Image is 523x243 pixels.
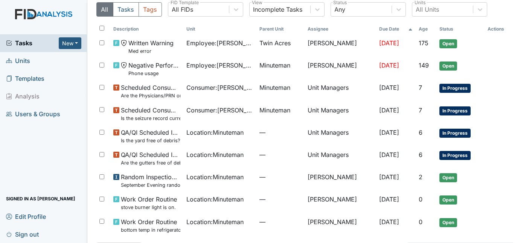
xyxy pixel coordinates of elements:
span: [DATE] [379,218,399,226]
td: Unit Managers [305,80,376,102]
span: Open [439,195,457,205]
td: [PERSON_NAME] [305,214,376,237]
button: Tasks [113,2,139,17]
span: — [259,195,302,204]
span: Minuteman [259,61,290,70]
td: Unit Managers [305,103,376,125]
small: September Evening random [121,181,180,189]
span: Location : Minuteman [186,217,244,226]
div: All FIDs [172,5,194,14]
button: All [96,2,113,17]
span: 175 [419,39,428,47]
button: Tags [139,2,162,17]
span: In Progress [439,151,471,160]
span: Location : Minuteman [186,195,244,204]
div: Type filter [96,2,162,17]
small: Is the seizure record current? [121,115,180,122]
th: Actions [485,23,514,35]
small: Are the Physicians/PRN orders updated every 90 days? [121,92,180,99]
td: [PERSON_NAME] [305,35,376,58]
span: Units [6,55,30,67]
span: In Progress [439,84,471,93]
span: 2 [419,173,422,181]
span: Consumer : [PERSON_NAME] [186,83,253,92]
td: Unit Managers [305,147,376,169]
span: Open [439,62,457,71]
span: [DATE] [379,84,399,91]
th: Assignee [305,23,376,35]
span: Templates [6,73,44,85]
span: Work Order Routine bottom temp in refrigerator reading low [121,217,180,234]
span: [DATE] [379,62,399,69]
th: Toggle SortBy [256,23,305,35]
small: bottom temp in refrigerator reading low [121,226,180,234]
span: [DATE] [379,195,399,203]
span: [DATE] [379,129,399,136]
span: Work Order Routine stove burner light is on. [121,195,177,211]
td: [PERSON_NAME] [305,192,376,214]
span: Random Inspection for Evening September Evening random [121,172,180,189]
small: stove burner light is on. [121,204,177,211]
span: Minuteman [259,83,290,92]
span: Users & Groups [6,108,60,120]
span: 7 [419,106,422,114]
a: Tasks [6,38,59,48]
span: [DATE] [379,106,399,114]
div: Any [335,5,346,14]
span: Written Warning Med error [128,38,174,55]
span: QA/QI Scheduled Inspection Are the gutters free of debris? [121,150,180,166]
span: Consumer : [PERSON_NAME] [186,106,253,115]
div: All Units [416,5,439,14]
span: Open [439,173,457,182]
span: Employee : [PERSON_NAME] [186,38,253,48]
span: — [259,172,302,181]
span: Location : Minuteman [186,172,244,181]
span: Scheduled Consumer Chart Review Is the seizure record current? [121,106,180,122]
td: Unit Managers [305,125,376,147]
span: 0 [419,218,422,226]
small: Med error [128,48,174,55]
th: Toggle SortBy [110,23,183,35]
span: In Progress [439,106,471,115]
span: — [259,150,302,159]
span: Minuteman [259,106,290,115]
span: Employee : [PERSON_NAME][GEOGRAPHIC_DATA] [186,61,253,70]
span: Location : Minuteman [186,150,244,159]
small: Phone usage [128,70,180,77]
span: QA/QI Scheduled Inspection Is the yard free of debris? [121,128,180,144]
th: Toggle SortBy [436,23,485,35]
span: [DATE] [379,173,399,181]
span: Open [439,218,457,227]
td: [PERSON_NAME] [305,169,376,192]
span: 6 [419,129,422,136]
small: Is the yard free of debris? [121,137,180,144]
span: Location : Minuteman [186,128,244,137]
div: Incomplete Tasks [253,5,303,14]
span: — [259,217,302,226]
td: [PERSON_NAME] [305,58,376,80]
span: [DATE] [379,151,399,158]
th: Toggle SortBy [416,23,437,35]
span: Sign out [6,228,39,240]
span: Signed in as [PERSON_NAME] [6,193,75,205]
span: Edit Profile [6,211,46,222]
span: 6 [419,151,422,158]
span: Twin Acres [259,38,291,48]
input: Toggle All Rows Selected [99,26,104,31]
span: 0 [419,195,422,203]
th: Toggle SortBy [183,23,256,35]
th: Toggle SortBy [376,23,416,35]
span: Scheduled Consumer Chart Review Are the Physicians/PRN orders updated every 90 days? [121,83,180,99]
span: — [259,128,302,137]
span: 7 [419,84,422,91]
small: Are the gutters free of debris? [121,159,180,166]
span: In Progress [439,129,471,138]
span: Negative Performance Review Phone usage [128,61,180,77]
button: New [59,37,81,49]
span: Open [439,39,457,48]
span: [DATE] [379,39,399,47]
span: 149 [419,62,429,69]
